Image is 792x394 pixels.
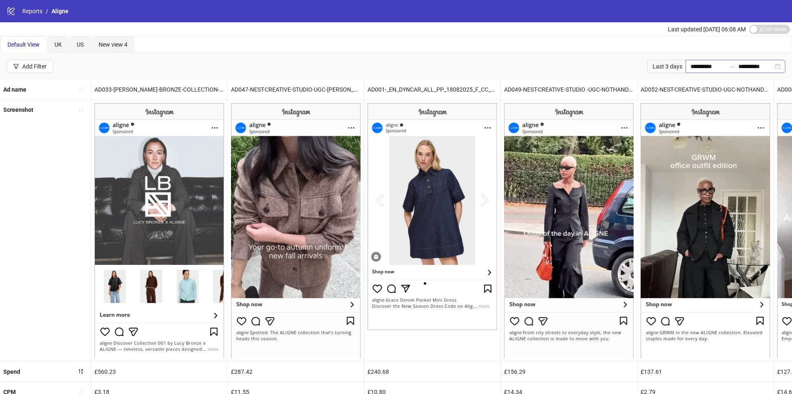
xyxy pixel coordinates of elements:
[46,7,48,16] li: /
[231,103,361,358] img: Screenshot 120234542553400332
[637,362,773,382] div: £137.61
[21,7,44,16] a: Reports
[228,80,364,99] div: AD047-NEST-CREATIVE-STUDIO-UGC-[PERSON_NAME]-PAPARAZZI_EN_VID_CP_23092025_F_NSE_SC11_USP8_
[52,8,68,14] span: Aligne
[99,41,127,48] span: New view 4
[728,63,735,70] span: swap-right
[501,362,637,382] div: £156.29
[77,41,84,48] span: US
[3,368,20,375] b: Spend
[13,64,19,69] span: filter
[91,80,227,99] div: AD033-[PERSON_NAME]-BRONZE-COLLECTION-STATIC_EN_IMG_CP_12092025_F_CC_SC1_USP8_
[78,368,84,374] span: sort-descending
[647,60,686,73] div: Last 3 days
[22,63,47,70] div: Add Filter
[637,80,773,99] div: AD052-NEST-CREATIVE-STUDIO-UGC-NOTHANDO-GRWM_EN_VID_CP_23092025_F_NSE_SC11_USP8_
[7,60,53,73] button: Add Filter
[501,80,637,99] div: AD049-NEST-CREATIVE-STUDIO -UGC-NOTHANDO-QUICK-TRANSITIONS_EN_VID_CP_23092025_F_NSE_SC11_USP8_
[228,362,364,382] div: £287.42
[91,362,227,382] div: £560.23
[364,80,500,99] div: AD001-_EN_DYNCAR_ALL_PP_18082025_F_CC_SC15_None_DPA
[504,103,634,358] img: Screenshot 120234543640400332
[78,107,84,113] span: sort-ascending
[94,103,224,358] img: Screenshot 120234547901150332
[3,106,33,113] b: Screenshot
[641,103,770,358] img: Screenshot 120234543462720332
[7,41,40,48] span: Default View
[668,26,746,33] span: Last updated [DATE] 06:08 AM
[364,362,500,382] div: £240.68
[368,103,497,330] img: Screenshot 120232485287400332
[78,87,84,92] span: sort-ascending
[54,41,62,48] span: UK
[3,86,26,93] b: Ad name
[728,63,735,70] span: to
